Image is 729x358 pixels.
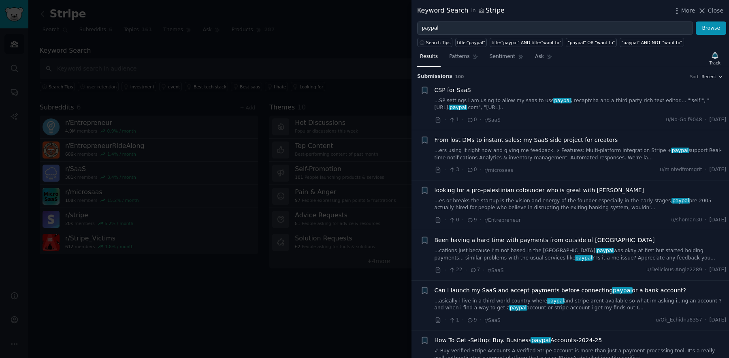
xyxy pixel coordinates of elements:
[509,305,527,311] span: paypal
[449,166,459,174] span: 3
[660,166,702,174] span: u/mintedfromgrit
[671,217,702,224] span: u/shoman30
[417,6,505,16] div: Keyword Search Stripe
[435,86,471,94] a: CSP for SaaS
[710,217,726,224] span: [DATE]
[620,38,684,47] a: "paypal" AND NOT "want to"
[480,116,482,124] span: ·
[705,317,707,324] span: ·
[449,105,467,110] span: paypal
[420,53,438,60] span: Results
[455,38,487,47] a: title:"paypal"
[426,40,451,45] span: Search Tips
[701,74,716,79] span: Recent
[435,247,727,262] a: ...cations just because I’m not based in the [GEOGRAPHIC_DATA].paypalwas okay at first but starte...
[490,38,563,47] a: title:"paypal" AND title:"want to"
[488,268,504,273] span: r/SaaS
[435,97,727,111] a: ...SP settings i am using to allow my saas to usepaypal, recaptcha and a third party rich text ed...
[480,316,482,324] span: ·
[462,216,464,224] span: ·
[483,266,484,274] span: ·
[531,337,551,343] span: paypal
[462,116,464,124] span: ·
[435,236,655,244] a: Been having a hard time with payments from outside of [GEOGRAPHIC_DATA]
[435,186,644,195] a: looking for a pro-palestinian cofounder who is great with [PERSON_NAME]
[568,40,615,45] div: "paypal" OR "want to"
[707,50,723,67] button: Track
[435,286,686,295] a: Can I launch my SaaS and accept payments before connectingpaypalor a bank account?
[435,336,602,345] span: How To Get -Settup: Buy. Business Accounts-2024-25
[666,116,702,124] span: u/No-Golf9048
[435,197,727,212] a: ...es or breaks the startup is the vision and energy of the founder especially in the early stage...
[446,50,481,67] a: Patterns
[710,116,726,124] span: [DATE]
[444,266,446,274] span: ·
[470,266,480,274] span: 7
[710,60,720,66] div: Track
[575,255,593,261] span: paypal
[547,298,565,304] span: paypal
[480,166,482,174] span: ·
[444,316,446,324] span: ·
[532,50,555,67] a: Ask
[656,317,702,324] span: u/Ok_Echidna8357
[596,248,614,253] span: paypal
[484,117,501,123] span: r/SaaS
[698,6,723,15] button: Close
[710,166,726,174] span: [DATE]
[457,40,485,45] div: title:"paypal"
[435,286,686,295] span: Can I launch my SaaS and accept payments before connecting or a bank account?
[467,217,477,224] span: 9
[553,98,571,103] span: paypal
[417,21,693,35] input: Try a keyword related to your business
[435,336,602,345] a: How To Get -Settup: Buy. BusinesspaypalAccounts-2024-25
[621,40,682,45] div: "paypal" AND NOT "want to"
[708,6,723,15] span: Close
[435,147,727,161] a: ...ers using it right now and giving me feedback. ⚡ Features: Multi-platform integration Stripe +...
[467,116,477,124] span: 0
[444,166,446,174] span: ·
[435,136,618,144] a: From lost DMs to instant sales: my SaaS side project for creators
[449,217,459,224] span: 0
[480,216,482,224] span: ·
[705,217,707,224] span: ·
[471,7,475,15] span: in
[705,266,707,274] span: ·
[449,266,462,274] span: 22
[449,317,459,324] span: 1
[673,6,695,15] button: More
[566,38,617,47] a: "paypal" OR "want to"
[646,266,702,274] span: u/Delicious-Angle2289
[490,53,515,60] span: Sentiment
[444,216,446,224] span: ·
[484,217,521,223] span: r/Entrepreneur
[681,6,695,15] span: More
[710,317,726,324] span: [DATE]
[701,74,723,79] button: Recent
[492,40,561,45] div: title:"paypal" AND title:"want to"
[449,116,459,124] span: 1
[484,317,501,323] span: r/SaaS
[484,167,513,173] span: r/microsaas
[417,50,441,67] a: Results
[467,166,477,174] span: 0
[671,198,690,204] span: paypal
[690,74,699,79] div: Sort
[462,316,464,324] span: ·
[487,50,526,67] a: Sentiment
[449,53,469,60] span: Patterns
[462,166,464,174] span: ·
[417,38,452,47] button: Search Tips
[467,317,477,324] span: 9
[455,74,464,79] span: 100
[705,116,707,124] span: ·
[465,266,467,274] span: ·
[710,266,726,274] span: [DATE]
[444,116,446,124] span: ·
[612,287,633,294] span: paypal
[705,166,707,174] span: ·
